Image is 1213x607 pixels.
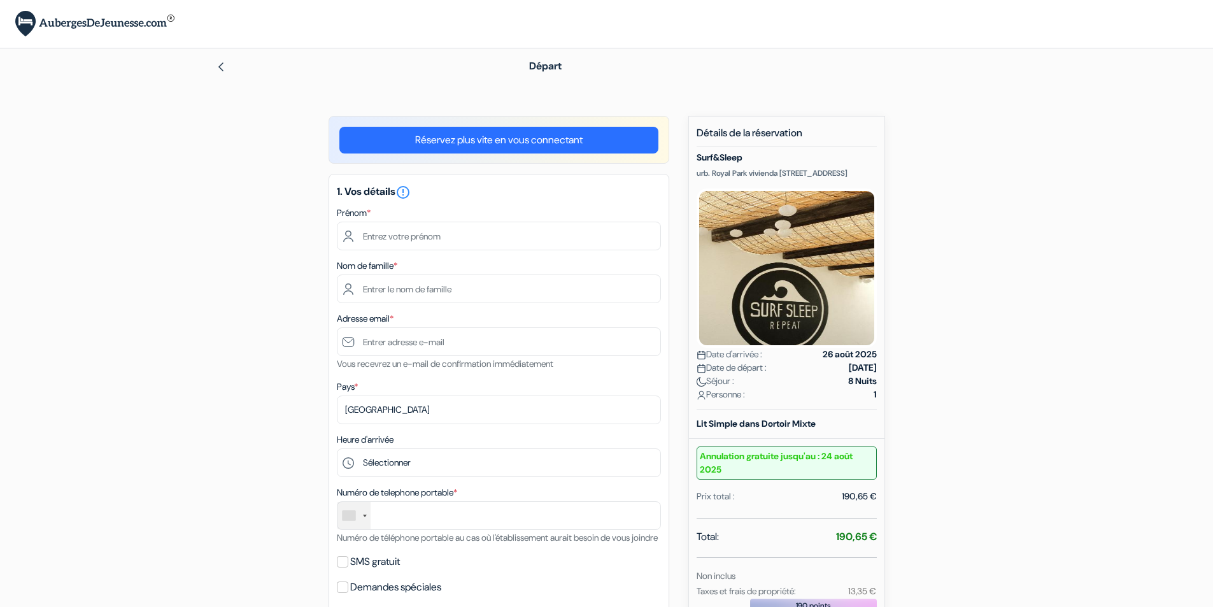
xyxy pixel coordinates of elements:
[337,433,394,446] label: Heure d'arrivée
[697,364,706,373] img: calendar.svg
[697,361,767,375] span: Date de départ :
[697,418,816,429] b: Lit Simple dans Dortoir Mixte
[337,312,394,325] label: Adresse email
[697,377,706,387] img: moon.svg
[874,388,877,401] strong: 1
[697,585,796,597] small: Taxes et frais de propriété:
[337,358,553,369] small: Vous recevrez un e-mail de confirmation immédiatement
[339,127,658,154] a: Réservez plus vite en vous connectant
[842,490,877,503] div: 190,65 €
[697,375,734,388] span: Séjour :
[350,578,441,596] label: Demandes spéciales
[529,59,562,73] span: Départ
[395,185,411,200] i: error_outline
[697,388,745,401] span: Personne :
[350,553,400,571] label: SMS gratuit
[15,11,174,37] img: AubergesDeJeunesse.com
[849,361,877,375] strong: [DATE]
[395,185,411,198] a: error_outline
[697,348,762,361] span: Date d'arrivée :
[697,390,706,400] img: user_icon.svg
[337,275,661,303] input: Entrer le nom de famille
[697,152,877,163] h5: Surf&Sleep
[216,62,226,72] img: left_arrow.svg
[697,127,877,147] h5: Détails de la réservation
[848,585,876,597] small: 13,35 €
[848,375,877,388] strong: 8 Nuits
[337,185,661,200] h5: 1. Vos détails
[836,530,877,543] strong: 190,65 €
[337,532,658,543] small: Numéro de téléphone portable au cas où l'établissement aurait besoin de vous joindre
[337,380,358,394] label: Pays
[697,570,735,582] small: Non inclus
[697,490,735,503] div: Prix total :
[337,259,397,273] label: Nom de famille
[823,348,877,361] strong: 26 août 2025
[697,529,719,545] span: Total:
[337,222,661,250] input: Entrez votre prénom
[337,486,457,499] label: Numéro de telephone portable
[697,446,877,480] small: Annulation gratuite jusqu'au : 24 août 2025
[337,327,661,356] input: Entrer adresse e-mail
[697,168,877,178] p: urb. Royal Park vivienda [STREET_ADDRESS]
[337,206,371,220] label: Prénom
[697,350,706,360] img: calendar.svg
